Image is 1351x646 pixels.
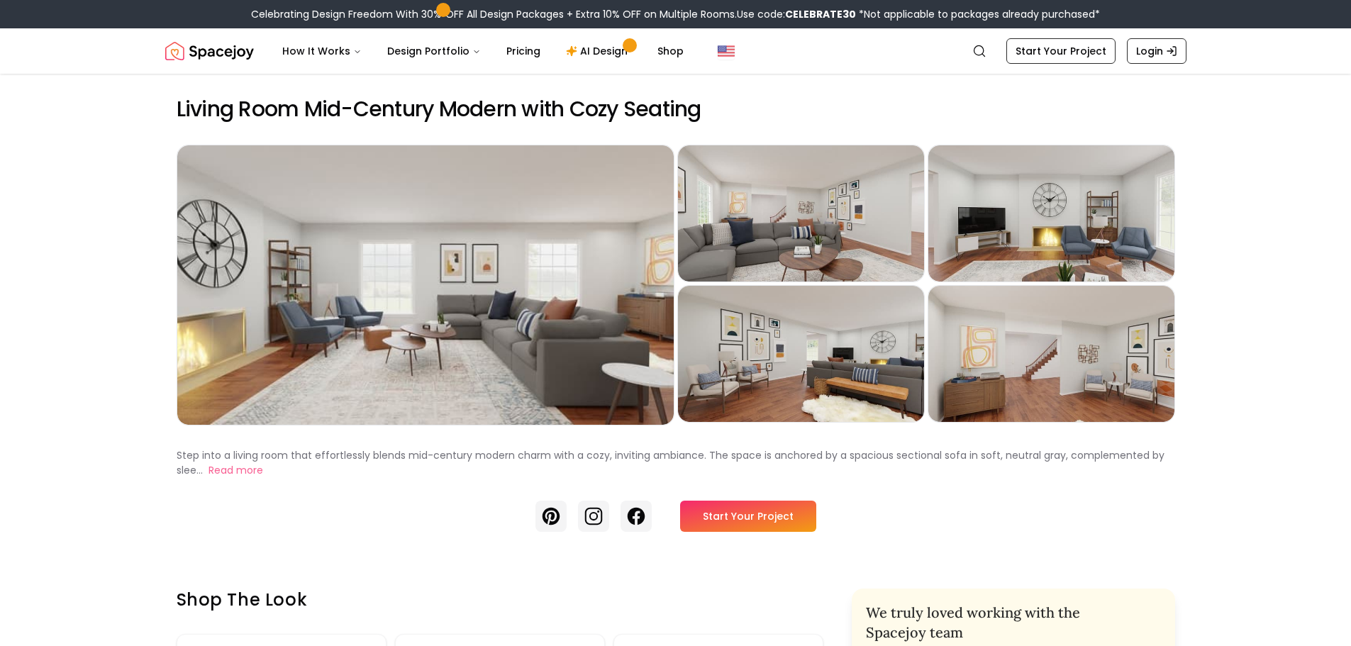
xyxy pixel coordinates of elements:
[785,7,856,21] b: CELEBRATE30
[555,37,643,65] a: AI Design
[165,37,254,65] img: Spacejoy Logo
[271,37,695,65] nav: Main
[866,603,1161,642] h2: We truly loved working with the Spacejoy team
[376,37,492,65] button: Design Portfolio
[718,43,735,60] img: United States
[165,28,1186,74] nav: Global
[251,7,1100,21] div: Celebrating Design Freedom With 30% OFF All Design Packages + Extra 10% OFF on Multiple Rooms.
[737,7,856,21] span: Use code:
[177,448,1164,477] p: Step into a living room that effortlessly blends mid-century modern charm with a cozy, inviting a...
[680,501,816,532] a: Start Your Project
[177,96,1175,122] h2: Living Room Mid-Century Modern with Cozy Seating
[1127,38,1186,64] a: Login
[856,7,1100,21] span: *Not applicable to packages already purchased*
[271,37,373,65] button: How It Works
[1006,38,1116,64] a: Start Your Project
[646,37,695,65] a: Shop
[177,589,823,611] h3: Shop the look
[165,37,254,65] a: Spacejoy
[495,37,552,65] a: Pricing
[209,463,263,478] button: Read more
